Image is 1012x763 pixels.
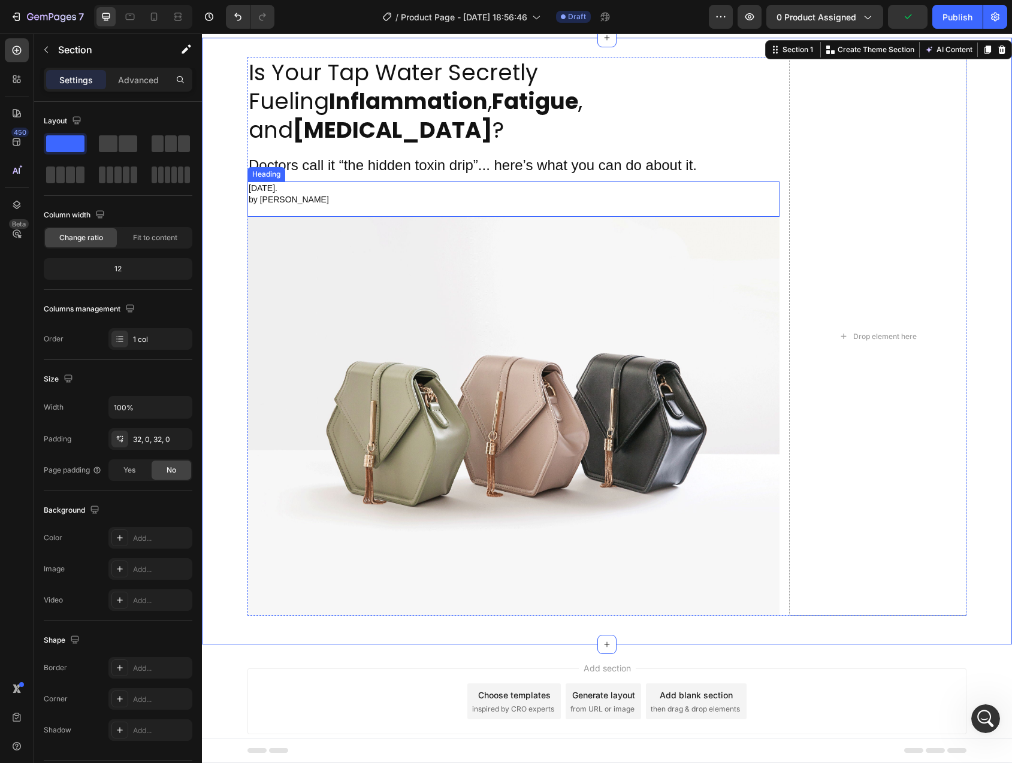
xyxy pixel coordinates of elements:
button: Publish [932,5,983,29]
div: Width [44,402,64,413]
div: Flowpure says… [10,100,230,128]
span: Add section [377,628,434,641]
div: Add... [133,725,189,736]
button: 7 [5,5,89,29]
span: from URL or image [368,670,433,681]
button: Upload attachment [57,392,67,402]
span: inspired by CRO experts [270,670,352,681]
div: please wait [173,80,220,92]
div: 450 [11,128,29,137]
iframe: Intercom live chat [971,704,1000,733]
div: Add blank section [458,655,531,668]
div: Columns management [44,301,137,317]
div: Padding [44,434,71,444]
div: gone on desktop [141,127,230,153]
span: No [167,465,176,476]
h1: Emerald [58,6,97,15]
h2: Rich Text Editor. Editing area: main [46,121,578,142]
div: Heading [48,135,81,146]
div: ok i will build now [146,53,220,65]
div: Drop element here [651,298,715,308]
div: Choose templates [276,655,349,668]
span: Fit to content [133,232,177,243]
div: Publish [942,11,972,23]
iframe: Design area [202,34,1012,763]
div: please wait [163,72,230,99]
div: Emerald says… [10,163,230,368]
div: Flowpure says… [10,46,230,73]
textarea: Message… [10,367,229,387]
div: Section 1 [578,11,614,22]
div: Add... [133,533,189,544]
div: Background [44,502,102,519]
strong: Fatigue [290,52,376,83]
div: Shape [44,632,82,649]
div: Page padding [44,465,102,476]
div: Close [210,5,232,26]
img: image_demo.jpg [46,183,578,582]
div: Add... [133,564,189,575]
strong: [MEDICAL_DATA] [91,81,291,112]
p: Section [58,43,156,57]
p: Advanced [118,74,159,86]
span: / [395,11,398,23]
div: Add... [133,595,189,606]
span: Change ratio [59,232,103,243]
div: gone on desktop [150,134,220,146]
p: Doctors call it “the hidden toxin drip”... here’s what you can do about it. [47,122,576,141]
div: Corner [44,694,68,704]
div: Shadow [44,725,71,735]
h2: Rich Text Editor. Editing area: main [46,148,578,183]
div: Order [44,334,64,344]
p: Create Theme Section [636,11,712,22]
span: Yes [123,465,135,476]
div: Size [44,371,75,387]
div: Layout [44,113,84,129]
div: Column width [44,207,107,223]
div: Add... [133,694,189,705]
div: Emerald • 4m ago [19,344,86,352]
div: Color [44,532,62,543]
button: Home [188,5,210,28]
span: Draft [568,11,586,22]
div: Add... [133,663,189,674]
div: ok i will build now [136,46,230,72]
button: Gif picker [38,392,47,402]
div: Ah for full-width option, Here is how I fixed it, You can enable the default width and swicth bac... [10,163,197,342]
div: Image [44,564,65,574]
span: Product Page - [DATE] 18:56:46 [401,11,527,23]
p: Settings [59,74,93,86]
div: Border [44,662,67,673]
div: 12 [46,261,190,277]
span: then drag & drop elements [449,670,538,681]
button: AI Content [720,9,773,23]
button: go back [8,5,31,28]
button: Start recording [76,392,86,402]
div: Video [44,595,63,605]
div: Flowpure says… [10,72,230,100]
div: also the full width has gona again [78,107,220,119]
input: Auto [109,396,192,418]
img: Profile image for Emerald [34,7,53,26]
div: also the full width has gona again [69,100,230,126]
div: 1 col [133,334,189,345]
div: Flowpure says… [10,127,230,163]
div: Generate layout [370,655,433,668]
button: 0 product assigned [766,5,883,29]
button: Send a message… [206,387,225,407]
button: Emoji picker [19,392,28,402]
div: Beta [9,219,29,229]
div: Ah for full-width option, Here is how I fixed it, You can enable the default width and swicth bac... [19,170,187,217]
div: Undo/Redo [226,5,274,29]
span: 0 product assigned [777,11,856,23]
div: Here is a video as well: ​ [19,288,187,335]
div: 32, 0, 32, 0 [133,434,189,445]
p: 7 [78,10,84,24]
p: Active [58,15,82,27]
p: [DATE]. by [PERSON_NAME] [47,149,576,182]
